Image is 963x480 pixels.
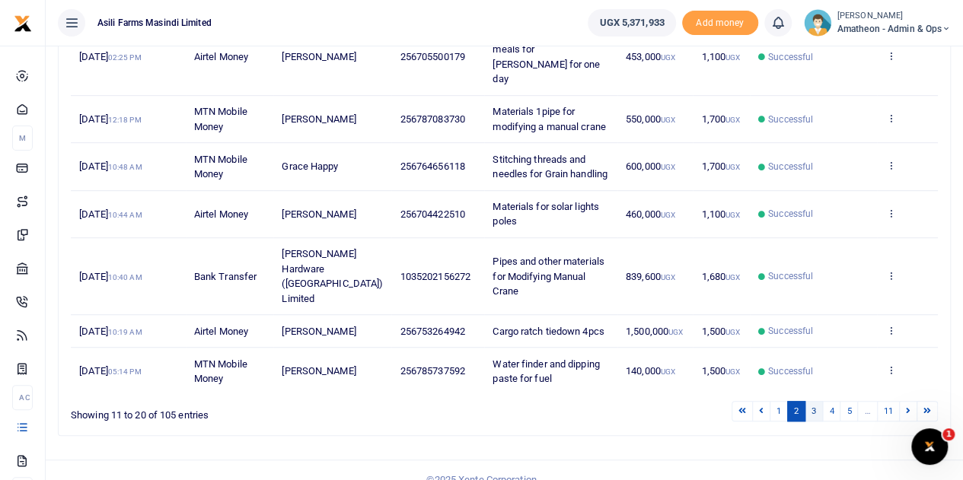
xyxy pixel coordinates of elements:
span: [PERSON_NAME] [282,326,356,337]
a: UGX 5,371,933 [588,9,675,37]
span: Grace Happy [282,161,338,172]
span: Bank Transfer [194,271,257,282]
div: Showing 11 to 20 of 105 entries [71,399,426,423]
span: [DATE] [79,365,141,377]
span: [PERSON_NAME] [282,365,356,377]
small: UGX [661,53,675,62]
span: 839,600 [626,271,675,282]
li: Wallet ballance [582,9,681,37]
span: [PERSON_NAME] [282,208,356,220]
small: UGX [661,273,675,281]
span: Airtel Money [194,208,248,220]
span: 1,500,000 [626,326,683,337]
span: Successful [768,324,813,338]
span: Successful [768,50,813,64]
span: 256705500179 [400,51,465,62]
li: M [12,126,33,151]
small: 10:19 AM [108,328,142,336]
small: 10:40 AM [108,273,142,281]
span: 1,500 [701,365,740,377]
span: 550,000 [626,113,675,125]
span: Asili Farms Masindi Limited [91,16,218,30]
small: UGX [661,116,675,124]
span: 256787083730 [400,113,465,125]
span: UGX 5,371,933 [599,15,664,30]
iframe: Intercom live chat [911,428,948,465]
span: [PERSON_NAME] Hardware ([GEOGRAPHIC_DATA]) Limited [282,248,383,304]
span: Successful [768,113,813,126]
span: Water finder and dipping paste for fuel [493,358,599,385]
small: UGX [725,211,740,219]
span: [PERSON_NAME] [282,113,356,125]
span: Stitching threads and needles for Grain handling [493,154,607,180]
span: 1,680 [701,271,740,282]
span: [PERSON_NAME] [282,51,356,62]
li: Toup your wallet [682,11,758,36]
span: [DATE] [79,208,142,220]
span: 256764656118 [400,161,465,172]
span: 140,000 [626,365,675,377]
span: Successful [768,364,813,378]
li: Ac [12,385,33,410]
small: [PERSON_NAME] [837,10,951,23]
span: 460,000 [626,208,675,220]
span: 600,000 [626,161,675,172]
a: 4 [822,401,840,421]
a: 11 [877,401,900,421]
small: 12:18 PM [108,116,142,124]
small: UGX [725,163,740,171]
span: MTN Mobile Money [194,154,247,180]
span: 1,100 [701,208,740,220]
img: profile-user [804,9,831,37]
span: Add money [682,11,758,36]
small: 10:48 AM [108,163,142,171]
span: 1035202156272 [400,271,470,282]
span: 1,700 [701,161,740,172]
a: 1 [770,401,788,421]
a: 5 [840,401,858,421]
small: UGX [661,211,675,219]
img: logo-small [14,14,32,33]
span: [DATE] [79,271,142,282]
small: 10:44 AM [108,211,142,219]
span: Airtel Money [194,51,248,62]
span: 256753264942 [400,326,465,337]
span: [DATE] [79,113,141,125]
span: 1,700 [701,113,740,125]
span: Airtel Money [194,326,248,337]
a: logo-small logo-large logo-large [14,17,32,28]
span: 1,500 [701,326,740,337]
small: UGX [725,53,740,62]
span: 256704422510 [400,208,465,220]
span: Successful [768,160,813,173]
span: 1,100 [701,51,740,62]
span: Successful [768,207,813,221]
small: UGX [725,116,740,124]
span: [DATE] [79,161,142,172]
small: 05:14 PM [108,367,142,376]
small: UGX [725,273,740,281]
span: 256785737592 [400,365,465,377]
a: profile-user [PERSON_NAME] Amatheon - Admin & Ops [804,9,951,37]
small: UGX [725,328,740,336]
small: UGX [668,328,683,336]
small: UGX [725,367,740,376]
span: Materials 1pipe for modifying a manual crane [493,106,605,132]
span: MTN Mobile Money [194,358,247,385]
a: Add money [682,16,758,27]
span: [DATE] [79,51,141,62]
small: 02:25 PM [108,53,142,62]
span: Amatheon - Admin & Ops [837,22,951,36]
span: 1 [942,428,955,440]
small: UGX [661,163,675,171]
span: 453,000 [626,51,675,62]
span: [DATE] [79,326,142,337]
span: Successful [768,269,813,283]
a: 2 [787,401,805,421]
span: Pipes and other materials for Modifying Manual Crane [493,256,604,297]
span: MTN Mobile Money [194,106,247,132]
small: UGX [661,367,675,376]
a: 3 [805,401,823,421]
span: Materials for solar lights poles [493,201,599,227]
span: Cargo ratch tiedown 4pcs [493,326,604,337]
